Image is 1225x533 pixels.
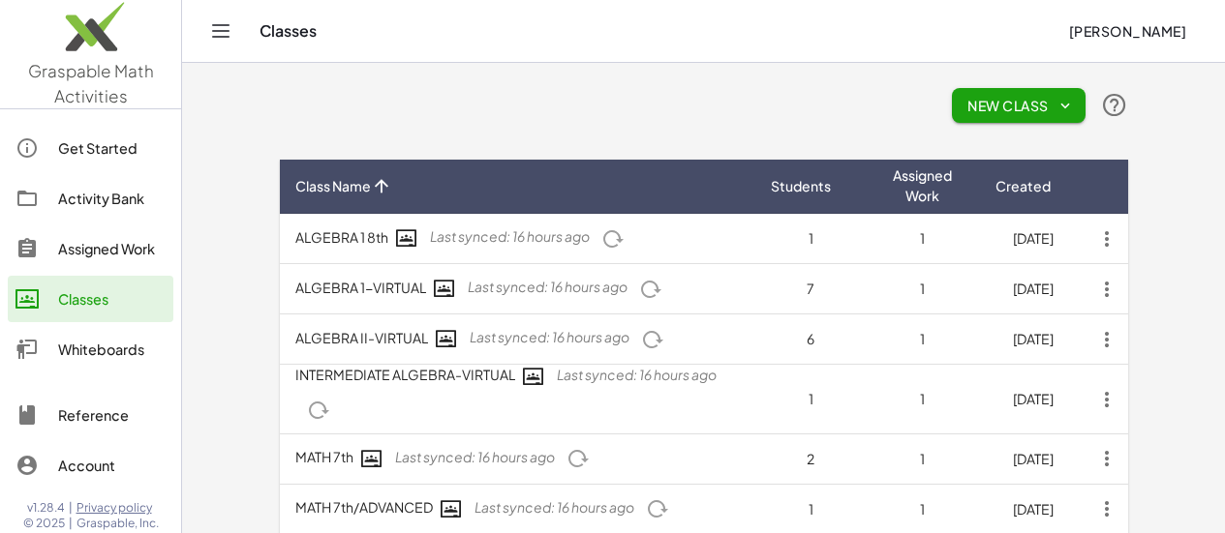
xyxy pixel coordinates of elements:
td: [DATE] [978,314,1089,365]
td: 7 [755,264,867,314]
td: ALGEBRA II-VIRTUAL [280,314,755,365]
a: Reference [8,392,173,438]
a: Assigned Work [8,225,173,272]
button: New Class [952,88,1086,123]
span: 1 [920,390,925,407]
td: INTERMEDIATE ALGEBRA-VIRTUAL [280,365,755,434]
span: v1.28.4 [27,500,65,516]
span: Last synced: 16 hours ago [475,498,634,516]
td: [DATE] [978,214,1089,264]
td: 6 [755,314,867,365]
button: [PERSON_NAME] [1053,14,1202,48]
div: Whiteboards [58,338,166,361]
div: Assigned Work [58,237,166,260]
div: Account [58,454,166,477]
span: Created [995,176,1051,196]
span: Last synced: 16 hours ago [557,366,717,383]
span: Assigned Work [882,165,963,206]
button: Toggle navigation [205,15,236,46]
span: Last synced: 16 hours ago [430,227,590,245]
a: Account [8,442,173,489]
span: [PERSON_NAME] [1068,22,1186,40]
td: ALGEBRA 1-VIRTUAL [280,264,755,314]
div: Reference [58,403,166,427]
span: 1 [920,500,925,518]
span: | [69,500,73,516]
span: 1 [920,280,925,297]
td: 2 [755,433,867,484]
a: Classes [8,276,173,322]
span: Last synced: 16 hours ago [470,328,629,345]
div: Classes [58,287,166,311]
a: Whiteboards [8,326,173,372]
span: Last synced: 16 hours ago [468,278,628,295]
span: Students [771,176,831,196]
td: [DATE] [978,365,1089,434]
div: Activity Bank [58,187,166,210]
span: Last synced: 16 hours ago [395,448,555,465]
span: © 2025 [23,516,65,531]
a: Privacy policy [77,500,159,516]
a: Activity Bank [8,175,173,222]
td: ALGEBRA 1 8th [280,214,755,264]
a: Get Started [8,125,173,171]
td: [DATE] [978,433,1089,484]
td: MATH 7th [280,433,755,484]
span: Graspable, Inc. [77,516,159,531]
td: 1 [755,365,867,434]
span: Graspable Math Activities [28,60,154,106]
div: Get Started [58,136,166,160]
span: 1 [920,229,925,247]
span: 1 [920,330,925,347]
span: | [69,516,73,531]
td: 1 [755,214,867,264]
span: 1 [920,450,925,467]
td: [DATE] [978,264,1089,314]
span: Class Name [295,176,371,196]
span: New Class [967,97,1070,114]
